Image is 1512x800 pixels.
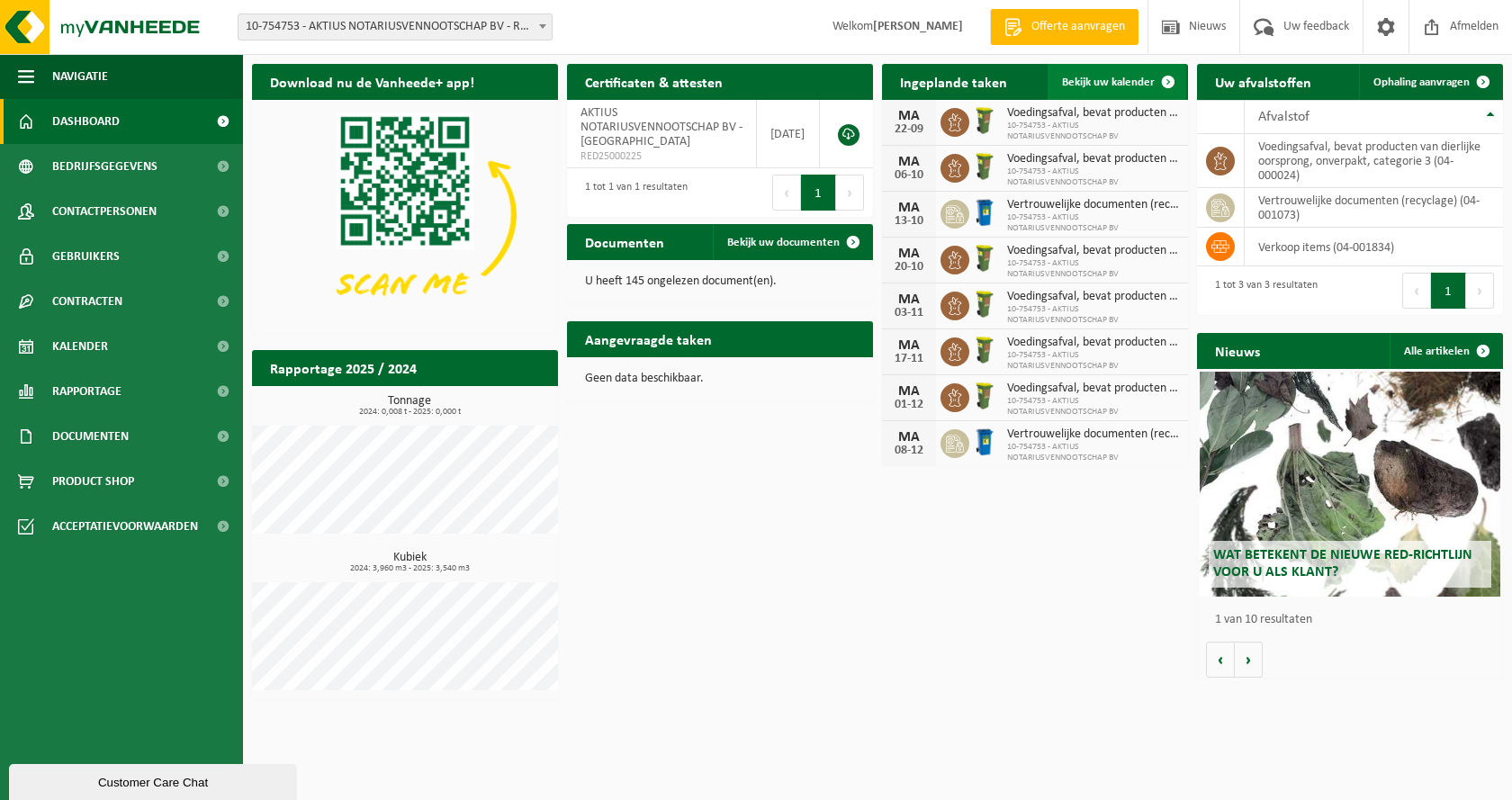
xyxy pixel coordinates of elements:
p: 1 van 10 resultaten [1215,614,1494,626]
img: Download de VHEPlus App [252,100,558,329]
p: U heeft 145 ongelezen document(en). [585,275,855,288]
div: 08-12 [891,445,927,457]
img: WB-0240-HPE-BE-09 [969,197,1000,228]
span: Vertrouwelijke documenten (recyclage) [1007,198,1179,212]
span: Product Shop [52,459,134,504]
div: 03-11 [891,307,927,319]
div: MA [891,201,927,215]
span: Navigatie [52,54,108,99]
span: Wat betekent de nieuwe RED-richtlijn voor u als klant? [1213,548,1472,580]
span: 2024: 3,960 m3 - 2025: 3,540 m3 [261,564,558,573]
span: Bekijk uw kalender [1062,76,1155,88]
button: 1 [801,175,836,211]
div: MA [891,109,927,123]
span: Contracten [52,279,122,324]
a: Wat betekent de nieuwe RED-richtlijn voor u als klant? [1200,372,1499,597]
span: RED25000225 [580,149,742,164]
span: Voedingsafval, bevat producten van dierlijke oorsprong, onverpakt, categorie 3 [1007,152,1179,166]
h2: Uw afvalstoffen [1197,64,1329,99]
span: Bedrijfsgegevens [52,144,157,189]
span: Offerte aanvragen [1027,18,1129,36]
span: Voedingsafval, bevat producten van dierlijke oorsprong, onverpakt, categorie 3 [1007,382,1179,396]
span: 2024: 0,008 t - 2025: 0,000 t [261,408,558,417]
h2: Nieuws [1197,333,1278,368]
span: 10-754753 - AKTIUS NOTARIUSVENNOOTSCHAP BV [1007,304,1179,326]
button: Previous [772,175,801,211]
span: Dashboard [52,99,120,144]
p: Geen data beschikbaar. [585,373,855,385]
h2: Aangevraagde taken [567,321,730,356]
img: WB-0060-HPE-GN-51 [969,381,1000,411]
div: 1 tot 1 van 1 resultaten [576,173,688,212]
div: MA [891,384,927,399]
span: AKTIUS NOTARIUSVENNOOTSCHAP BV - [GEOGRAPHIC_DATA] [580,106,742,148]
span: Acceptatievoorwaarden [52,504,198,549]
span: Documenten [52,414,129,459]
div: 06-10 [891,169,927,182]
h2: Documenten [567,224,682,259]
img: WB-0240-HPE-BE-09 [969,427,1000,457]
h3: Kubiek [261,552,558,573]
h2: Certificaten & attesten [567,64,741,99]
div: MA [891,155,927,169]
span: 10-754753 - AKTIUS NOTARIUSVENNOOTSCHAP BV [1007,396,1179,418]
span: Gebruikers [52,234,120,279]
span: Voedingsafval, bevat producten van dierlijke oorsprong, onverpakt, categorie 3 [1007,336,1179,350]
span: Rapportage [52,369,121,414]
img: WB-0060-HPE-GN-51 [969,335,1000,365]
iframe: chat widget [9,760,301,800]
img: WB-0060-HPE-GN-51 [969,105,1000,136]
a: Alle artikelen [1390,333,1501,369]
td: voedingsafval, bevat producten van dierlijke oorsprong, onverpakt, categorie 3 (04-000024) [1245,134,1503,188]
button: Next [836,175,864,211]
h3: Tonnage [261,395,558,417]
span: 10-754753 - AKTIUS NOTARIUSVENNOOTSCHAP BV - ROESELARE [238,14,552,40]
a: Bekijk uw kalender [1048,64,1186,100]
span: 10-754753 - AKTIUS NOTARIUSVENNOOTSCHAP BV [1007,258,1179,280]
div: MA [891,292,927,307]
span: Voedingsafval, bevat producten van dierlijke oorsprong, onverpakt, categorie 3 [1007,244,1179,258]
div: 22-09 [891,123,927,136]
strong: [PERSON_NAME] [873,20,963,33]
span: Ophaling aanvragen [1373,76,1470,88]
td: verkoop items (04-001834) [1245,228,1503,266]
a: Bekijk rapportage [424,385,556,421]
td: [DATE] [757,100,820,168]
h2: Download nu de Vanheede+ app! [252,64,492,99]
a: Offerte aanvragen [990,9,1138,45]
span: Afvalstof [1258,110,1309,124]
span: Contactpersonen [52,189,157,234]
td: vertrouwelijke documenten (recyclage) (04-001073) [1245,188,1503,228]
div: MA [891,430,927,445]
span: Vertrouwelijke documenten (recyclage) [1007,427,1179,442]
img: WB-0060-HPE-GN-51 [969,151,1000,182]
h2: Rapportage 2025 / 2024 [252,350,435,385]
div: 01-12 [891,399,927,411]
span: 10-754753 - AKTIUS NOTARIUSVENNOOTSCHAP BV [1007,212,1179,234]
div: 1 tot 3 van 3 resultaten [1206,271,1318,310]
span: Voedingsafval, bevat producten van dierlijke oorsprong, onverpakt, categorie 3 [1007,290,1179,304]
span: Bekijk uw documenten [727,237,840,248]
button: Vorige [1206,642,1235,678]
img: WB-0060-HPE-GN-51 [969,243,1000,274]
img: WB-0060-HPE-GN-51 [969,289,1000,319]
button: Volgende [1235,642,1263,678]
span: Voedingsafval, bevat producten van dierlijke oorsprong, onverpakt, categorie 3 [1007,106,1179,121]
h2: Ingeplande taken [882,64,1025,99]
div: MA [891,247,927,261]
div: MA [891,338,927,353]
button: 1 [1431,273,1466,309]
span: 10-754753 - AKTIUS NOTARIUSVENNOOTSCHAP BV [1007,166,1179,188]
span: Kalender [52,324,108,369]
div: 17-11 [891,353,927,365]
span: 10-754753 - AKTIUS NOTARIUSVENNOOTSCHAP BV - ROESELARE [238,13,553,40]
span: 10-754753 - AKTIUS NOTARIUSVENNOOTSCHAP BV [1007,442,1179,463]
div: 13-10 [891,215,927,228]
span: 10-754753 - AKTIUS NOTARIUSVENNOOTSCHAP BV [1007,350,1179,372]
a: Bekijk uw documenten [713,224,871,260]
button: Next [1466,273,1494,309]
a: Ophaling aanvragen [1359,64,1501,100]
button: Previous [1402,273,1431,309]
span: 10-754753 - AKTIUS NOTARIUSVENNOOTSCHAP BV [1007,121,1179,142]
